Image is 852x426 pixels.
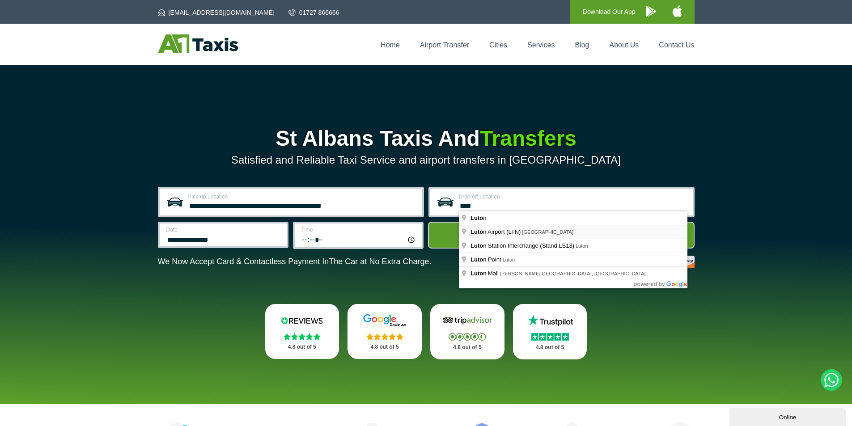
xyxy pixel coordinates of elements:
p: 4.8 out of 5 [440,342,495,353]
span: n [471,215,487,221]
span: n Station Interchange (Stand LS13) [471,242,576,249]
a: About Us [610,41,639,49]
span: Luton [576,243,588,249]
img: Reviews.io [275,314,329,327]
img: Stars [449,333,486,341]
span: [PERSON_NAME][GEOGRAPHIC_DATA], [GEOGRAPHIC_DATA] [500,271,646,276]
span: n Airport (LTN) [471,228,522,235]
label: Time [301,227,416,232]
a: Reviews.io Stars 4.8 out of 5 [265,304,339,359]
a: Blog [575,41,589,49]
span: Luto [471,215,483,221]
a: Google Stars 4.8 out of 5 [348,304,422,359]
img: Tripadvisor [441,314,494,327]
p: Satisfied and Reliable Taxi Service and airport transfers in [GEOGRAPHIC_DATA] [158,154,695,166]
h1: St Albans Taxis And [158,128,695,149]
span: The Car at No Extra Charge. [329,257,431,266]
span: Transfers [480,127,576,150]
img: A1 Taxis iPhone App [673,5,682,17]
a: Home [381,41,400,49]
a: Services [527,41,555,49]
p: Download Our App [583,6,636,17]
label: Drop-off Location [459,194,687,199]
a: 01727 866666 [288,8,339,17]
iframe: chat widget [729,406,848,426]
a: Tripadvisor Stars 4.8 out of 5 [430,304,504,359]
a: Cities [489,41,507,49]
img: Stars [284,333,321,340]
span: [GEOGRAPHIC_DATA] [522,229,573,235]
span: Luto [471,270,483,277]
img: Stars [531,333,569,341]
a: Contact Us [659,41,694,49]
span: Luton [503,257,515,262]
p: 4.8 out of 5 [523,342,577,353]
a: Trustpilot Stars 4.8 out of 5 [513,304,587,359]
img: Stars [366,333,403,340]
img: Trustpilot [523,314,577,327]
span: n Mall [471,270,500,277]
span: Luto [471,228,483,235]
label: Date [166,227,281,232]
span: n Point [471,256,503,263]
label: Pick-up Location [188,194,417,199]
img: A1 Taxis St Albans LTD [158,34,238,53]
button: Get Quote [428,222,695,249]
img: A1 Taxis Android App [646,6,656,17]
p: 4.8 out of 5 [357,342,412,353]
img: Google [358,314,411,327]
a: [EMAIL_ADDRESS][DOMAIN_NAME] [158,8,275,17]
span: Luto [471,256,483,263]
p: 4.8 out of 5 [275,342,330,353]
span: Luto [471,242,483,249]
p: We Now Accept Card & Contactless Payment In [158,257,432,266]
a: Airport Transfer [420,41,469,49]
